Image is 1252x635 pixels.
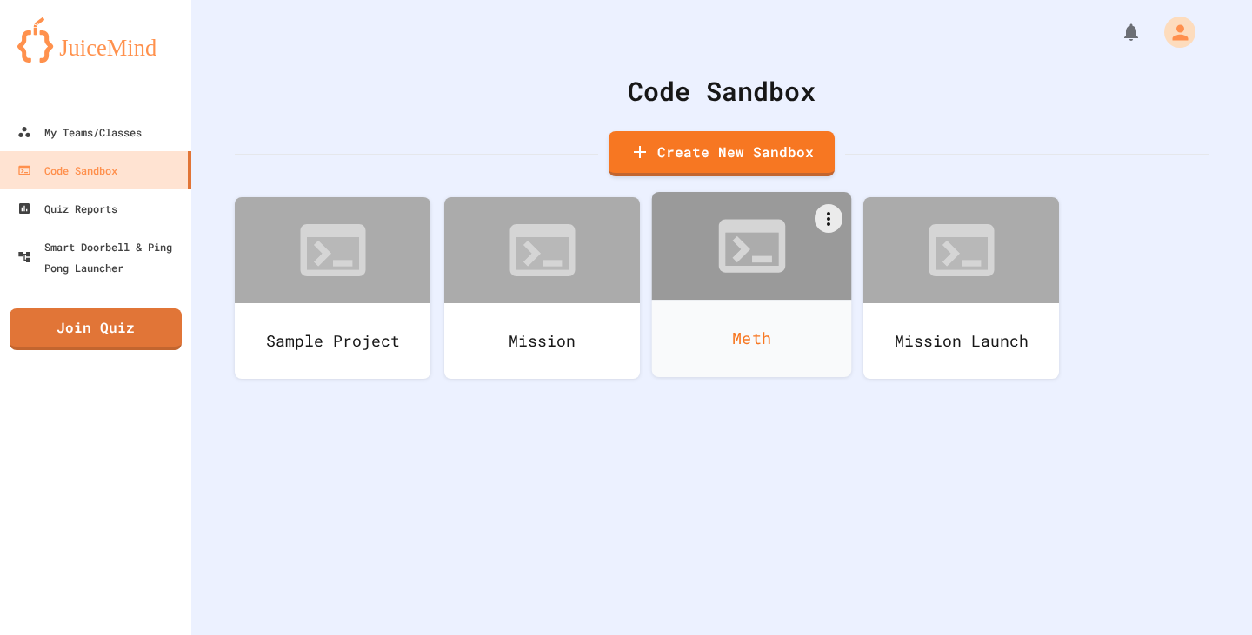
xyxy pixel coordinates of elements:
[17,236,184,278] div: Smart Doorbell & Ping Pong Launcher
[652,192,852,377] a: Meth
[1146,12,1200,52] div: My Account
[444,303,640,379] div: Mission
[609,131,835,176] a: Create New Sandbox
[444,197,640,379] a: Mission
[1089,17,1146,47] div: My Notifications
[235,71,1209,110] div: Code Sandbox
[235,303,430,379] div: Sample Project
[10,308,182,350] a: Join Quiz
[235,197,430,379] a: Sample Project
[863,303,1059,379] div: Mission Launch
[863,197,1059,379] a: Mission Launch
[17,160,117,181] div: Code Sandbox
[17,122,142,142] div: My Teams/Classes
[652,300,852,377] div: Meth
[17,17,174,63] img: logo-orange.svg
[17,198,117,219] div: Quiz Reports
